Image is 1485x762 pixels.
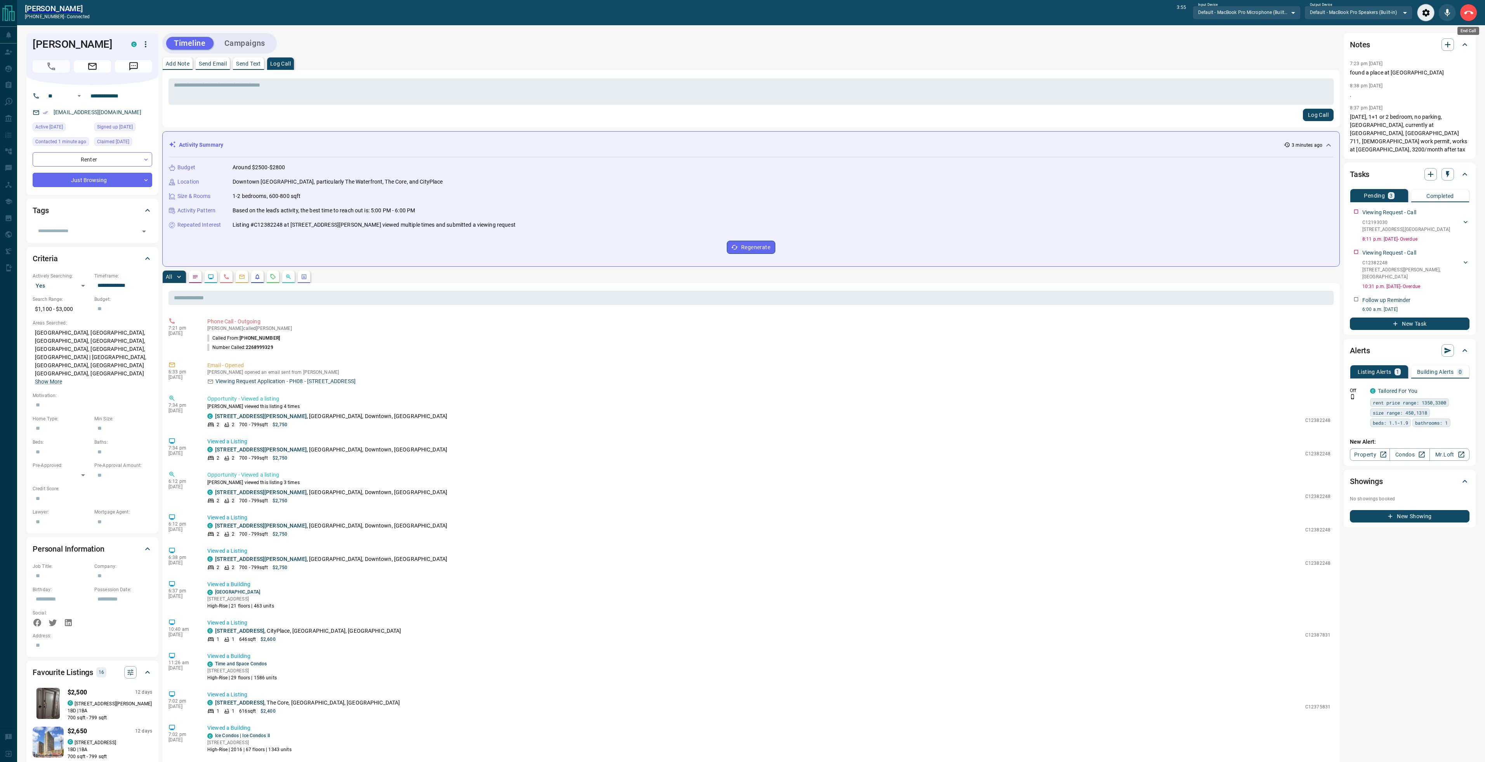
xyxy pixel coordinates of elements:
[217,708,219,715] p: 1
[94,563,152,570] p: Company:
[217,455,219,462] p: 2
[233,207,415,215] p: Based on the lead's activity, the best time to reach out is: 5:00 PM - 6:00 PM
[270,61,291,66] p: Log Call
[35,138,86,146] span: Contacted 1 minute ago
[115,60,152,73] span: Message
[168,403,196,408] p: 7:34 pm
[1350,38,1370,51] h2: Notes
[177,207,215,215] p: Activity Pattern
[168,632,196,637] p: [DATE]
[207,691,1330,699] p: Viewed a Listing
[33,137,90,148] div: Tue Sep 16 2025
[168,560,196,566] p: [DATE]
[1364,193,1385,198] p: Pending
[33,462,90,469] p: Pre-Approved:
[177,163,195,172] p: Budget
[207,547,1330,555] p: Viewed a Listing
[207,318,1330,326] p: Phone Call - Outgoing
[1362,226,1450,233] p: [STREET_ADDRESS] , [GEOGRAPHIC_DATA]
[168,555,196,560] p: 6:38 pm
[239,708,256,715] p: 616 sqft
[273,564,288,571] p: $2,750
[168,451,196,456] p: [DATE]
[207,335,280,342] p: Called From:
[33,319,152,326] p: Areas Searched:
[1304,6,1412,19] div: Default - MacBook Pro Speakers (Built-in)
[1350,168,1369,181] h2: Tasks
[207,344,273,351] p: Number Called:
[215,661,267,667] a: Time and Space Condos
[168,704,196,709] p: [DATE]
[1459,369,1462,375] p: 0
[1362,259,1462,266] p: C12382248
[1362,283,1469,290] p: 10:31 p.m. [DATE] - Overdue
[207,370,1330,375] p: [PERSON_NAME] opened an email sent from [PERSON_NAME]
[1362,236,1469,243] p: 8:11 p.m. [DATE] - Overdue
[68,746,152,753] p: 1 BD | 1 BA
[33,666,93,679] h2: Favourite Listings
[168,665,196,671] p: [DATE]
[43,110,48,115] svg: Email Verified
[1362,266,1462,280] p: [STREET_ADDRESS][PERSON_NAME] , [GEOGRAPHIC_DATA]
[168,445,196,451] p: 7:34 pm
[232,636,234,643] p: 1
[166,37,214,50] button: Timeline
[1177,4,1186,21] p: 3:55
[270,274,276,280] svg: Requests
[285,274,292,280] svg: Opportunities
[33,686,152,721] a: Favourited listing$2,50012 dayscondos.ca[STREET_ADDRESS][PERSON_NAME]1BD |1BA700 sqft - 799 sqft
[33,252,58,265] h2: Criteria
[168,732,196,737] p: 7:02 pm
[232,455,234,462] p: 2
[68,688,87,697] p: $2,500
[33,60,70,73] span: Call
[1350,394,1355,399] svg: Push Notification Only
[94,462,152,469] p: Pre-Approval Amount:
[217,421,219,428] p: 2
[1426,193,1454,199] p: Completed
[232,564,234,571] p: 2
[94,439,152,446] p: Baths:
[179,141,223,149] p: Activity Summary
[1350,113,1469,154] p: [DATE], 1+1 or 2 bedroom, no parking, [GEOGRAPHIC_DATA], currently at [GEOGRAPHIC_DATA], [GEOGRAP...
[168,737,196,743] p: [DATE]
[33,204,49,217] h2: Tags
[217,531,219,538] p: 2
[33,201,152,220] div: Tags
[207,602,274,609] p: High-Rise | 21 floors | 463 units
[236,61,261,66] p: Send Text
[207,489,213,495] div: condos.ca
[1362,217,1469,234] div: C12193030[STREET_ADDRESS],[GEOGRAPHIC_DATA]
[33,296,90,303] p: Search Range:
[192,274,198,280] svg: Notes
[233,221,516,229] p: Listing #C12382248 at [STREET_ADDRESS][PERSON_NAME] viewed multiple times and submitted a viewing...
[254,274,261,280] svg: Listing Alerts
[25,13,90,20] p: [PHONE_NUMBER] -
[1362,306,1469,313] p: 6:00 a.m. [DATE]
[1362,219,1450,226] p: C12193030
[232,421,234,428] p: 2
[94,123,152,134] div: Tue Aug 26 2025
[207,746,292,753] p: High-Rise | 2016 | 67 floors | 1343 units
[239,421,267,428] p: 700 - 799 sqft
[68,727,87,736] p: $2,650
[1350,448,1390,461] a: Property
[75,700,152,707] p: [STREET_ADDRESS][PERSON_NAME]
[1373,399,1446,406] span: rent price range: 1350,3300
[215,628,264,634] a: [STREET_ADDRESS]
[1438,4,1456,21] div: Mute
[207,700,213,705] div: condos.ca
[33,152,152,167] div: Renter
[261,636,276,643] p: $2,600
[94,586,152,593] p: Possession Date:
[727,241,775,254] button: Regenerate
[1389,193,1393,198] p: 3
[135,689,152,696] p: 12 days
[207,590,213,595] div: condos.ca
[1305,560,1330,567] p: C12382248
[207,619,1330,627] p: Viewed a Listing
[207,667,277,674] p: [STREET_ADDRESS]
[25,4,90,13] h2: [PERSON_NAME]
[215,556,307,562] a: [STREET_ADDRESS][PERSON_NAME]
[94,137,152,148] div: Tue Aug 26 2025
